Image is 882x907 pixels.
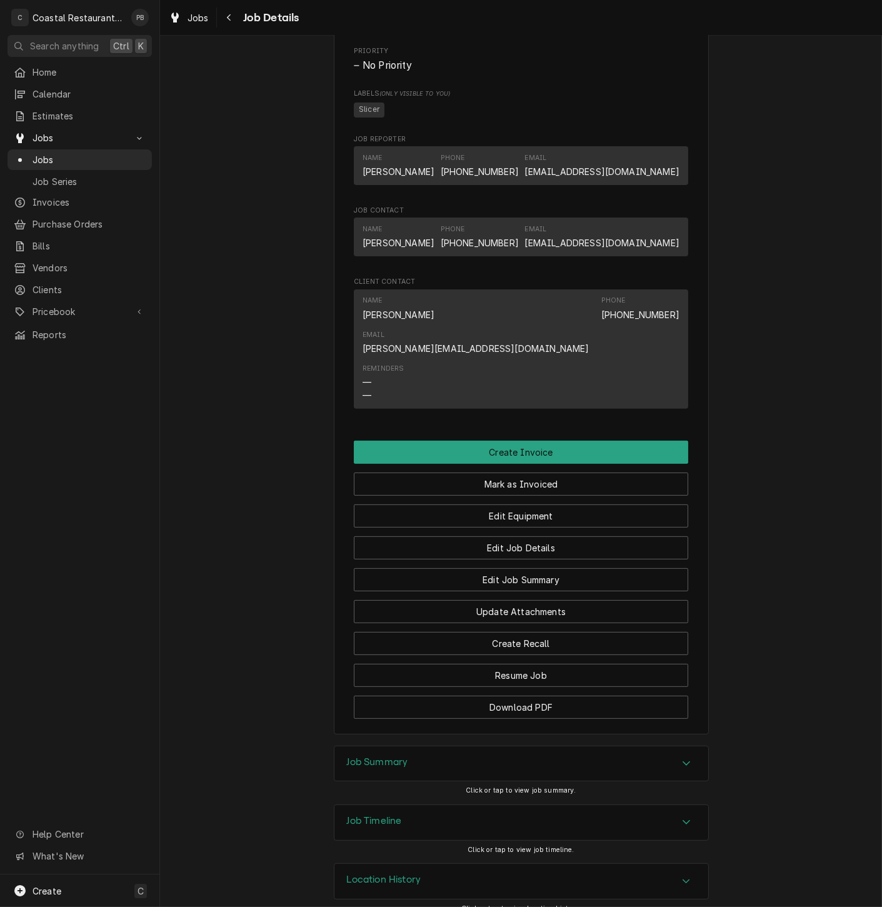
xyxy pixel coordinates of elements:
[131,9,149,26] div: Phill Blush's Avatar
[363,330,589,355] div: Email
[601,296,626,306] div: Phone
[354,146,688,190] div: Job Reporter List
[525,166,679,177] a: [EMAIL_ADDRESS][DOMAIN_NAME]
[33,131,127,144] span: Jobs
[188,11,209,24] span: Jobs
[354,289,688,414] div: Client Contact List
[363,153,383,163] div: Name
[354,289,688,409] div: Contact
[8,301,152,322] a: Go to Pricebook
[354,218,688,256] div: Contact
[33,305,127,318] span: Pricebook
[525,238,679,248] a: [EMAIL_ADDRESS][DOMAIN_NAME]
[138,884,144,898] span: C
[334,746,709,782] div: Job Summary
[334,864,708,899] div: Accordion Header
[334,746,708,781] div: Accordion Header
[601,296,679,321] div: Phone
[8,62,152,83] a: Home
[11,9,29,26] div: C
[363,330,384,340] div: Email
[354,101,688,119] span: [object Object]
[33,849,144,863] span: What's New
[354,655,688,687] div: Button Group Row
[8,35,152,57] button: Search anythingCtrlK
[138,39,144,53] span: K
[441,238,519,248] a: [PHONE_NUMBER]
[354,218,688,261] div: Job Contact List
[354,632,688,655] button: Create Recall
[239,9,299,26] span: Job Details
[33,66,146,79] span: Home
[33,328,146,341] span: Reports
[347,874,421,886] h3: Location History
[525,224,679,249] div: Email
[466,786,576,794] span: Click or tap to view job summary.
[354,623,688,655] div: Button Group Row
[8,106,152,126] a: Estimates
[441,153,465,163] div: Phone
[33,283,146,296] span: Clients
[363,364,404,374] div: Reminders
[33,886,61,896] span: Create
[33,196,146,209] span: Invoices
[363,364,404,402] div: Reminders
[363,236,434,249] div: [PERSON_NAME]
[131,9,149,26] div: PB
[354,696,688,719] button: Download PDF
[8,128,152,148] a: Go to Jobs
[354,441,688,719] div: Button Group
[363,165,434,178] div: [PERSON_NAME]
[33,109,146,123] span: Estimates
[363,153,434,178] div: Name
[354,103,384,118] span: Slicer
[354,134,688,144] span: Job Reporter
[354,536,688,559] button: Edit Job Details
[8,149,152,170] a: Jobs
[354,134,688,191] div: Job Reporter
[8,279,152,300] a: Clients
[354,664,688,687] button: Resume Job
[8,324,152,345] a: Reports
[354,441,688,464] button: Create Invoice
[354,528,688,559] div: Button Group Row
[334,863,709,899] div: Location History
[354,600,688,623] button: Update Attachments
[33,828,144,841] span: Help Center
[354,89,688,99] span: Labels
[363,389,371,402] div: —
[354,504,688,528] button: Edit Equipment
[525,153,679,178] div: Email
[33,153,146,166] span: Jobs
[354,473,688,496] button: Mark as Invoiced
[33,11,124,24] div: Coastal Restaurant Repair
[601,309,679,320] a: [PHONE_NUMBER]
[354,591,688,623] div: Button Group Row
[525,224,547,234] div: Email
[354,277,688,414] div: Client Contact
[354,441,688,464] div: Button Group Row
[354,496,688,528] div: Button Group Row
[8,192,152,213] a: Invoices
[354,559,688,591] div: Button Group Row
[347,815,402,827] h3: Job Timeline
[164,8,214,28] a: Jobs
[33,239,146,253] span: Bills
[8,214,152,234] a: Purchase Orders
[468,846,574,854] span: Click or tap to view job timeline.
[8,171,152,192] a: Job Series
[8,84,152,104] a: Calendar
[33,261,146,274] span: Vendors
[354,46,688,56] span: Priority
[33,218,146,231] span: Purchase Orders
[354,277,688,287] span: Client Contact
[441,224,465,234] div: Phone
[8,258,152,278] a: Vendors
[379,90,450,97] span: (Only Visible to You)
[363,296,434,321] div: Name
[113,39,129,53] span: Ctrl
[441,153,519,178] div: Phone
[30,39,99,53] span: Search anything
[334,864,708,899] button: Accordion Details Expand Trigger
[354,568,688,591] button: Edit Job Summary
